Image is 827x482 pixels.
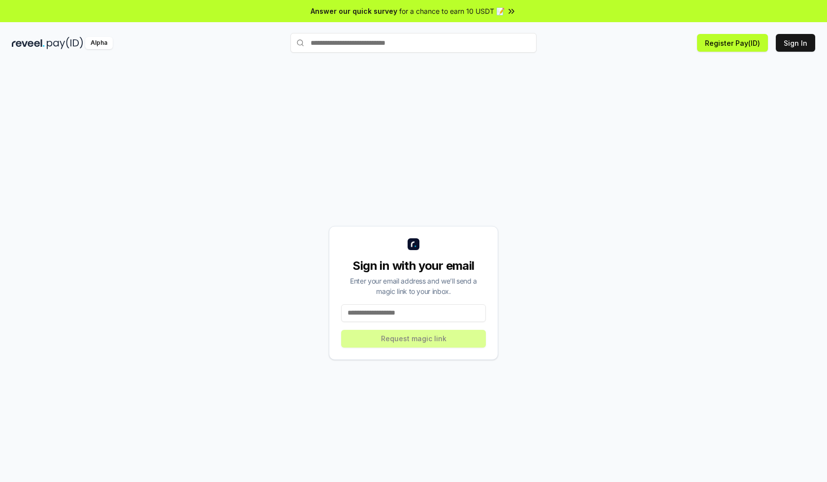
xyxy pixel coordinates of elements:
img: reveel_dark [12,37,45,49]
span: Answer our quick survey [311,6,397,16]
div: Sign in with your email [341,258,486,274]
img: pay_id [47,37,83,49]
div: Enter your email address and we’ll send a magic link to your inbox. [341,276,486,296]
div: Alpha [85,37,113,49]
button: Register Pay(ID) [697,34,768,52]
span: for a chance to earn 10 USDT 📝 [399,6,505,16]
img: logo_small [408,238,419,250]
button: Sign In [776,34,815,52]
